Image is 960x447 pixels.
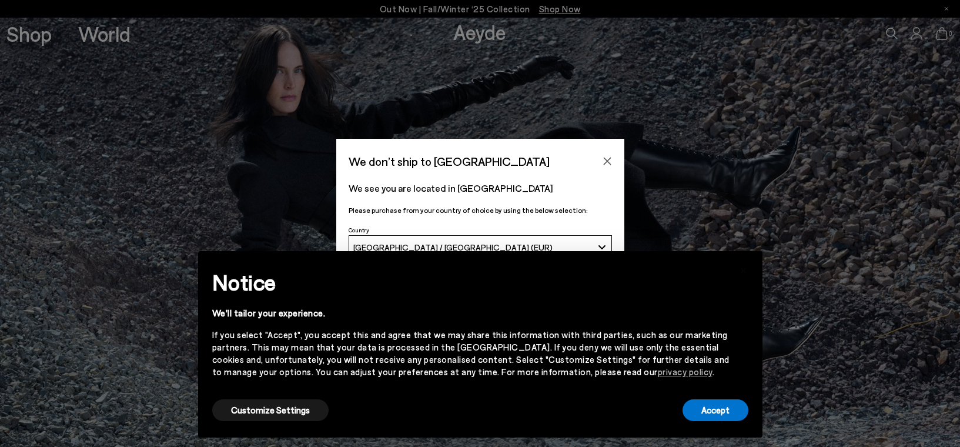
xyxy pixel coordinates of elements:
button: Accept [683,399,748,421]
button: Close this notice [730,255,758,283]
div: We'll tailor your experience. [212,307,730,319]
button: Customize Settings [212,399,329,421]
div: If you select "Accept", you accept this and agree that we may share this information with third p... [212,329,730,378]
span: We don’t ship to [GEOGRAPHIC_DATA] [349,151,550,172]
button: Close [598,152,616,170]
p: We see you are located in [GEOGRAPHIC_DATA] [349,181,612,195]
p: Please purchase from your country of choice by using the below selection: [349,205,612,216]
span: × [740,260,748,277]
a: privacy policy [658,366,713,377]
span: Country [349,226,369,233]
h2: Notice [212,267,730,298]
